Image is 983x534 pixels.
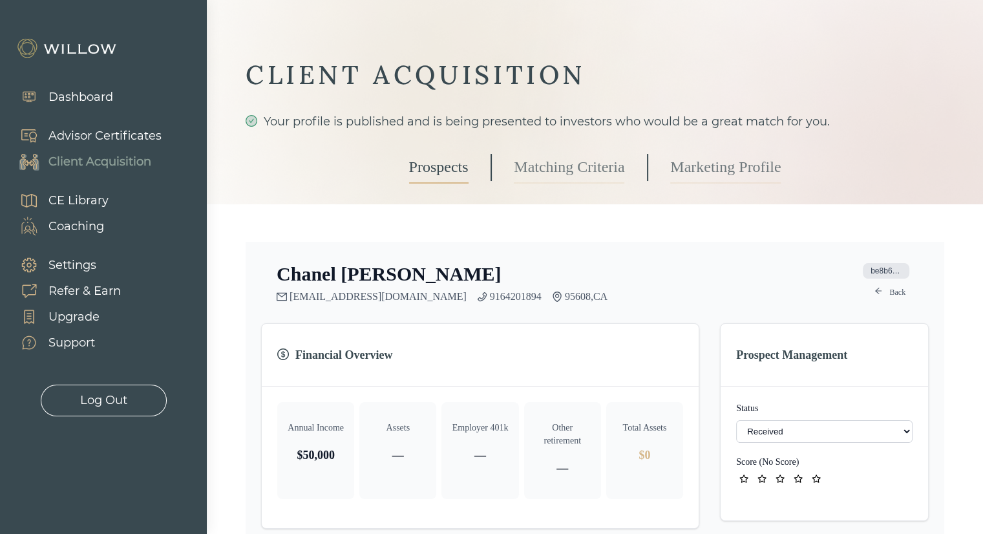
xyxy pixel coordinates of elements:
div: Advisor Certificates [48,127,162,145]
div: Client Acquisition [48,153,151,171]
a: 9164201894 [490,291,542,303]
button: star [790,471,806,487]
a: Marketing Profile [670,151,781,184]
p: Employer 401k [452,422,508,434]
h2: Chanel [PERSON_NAME] [277,262,502,286]
span: be8b6327-faf2-4444-a4cd-025d2459c4ba [863,263,909,279]
a: Dashboard [6,84,113,110]
p: $50,000 [288,446,344,464]
a: Coaching [6,213,109,239]
button: ID [859,262,913,279]
div: Dashboard [48,89,113,106]
span: dollar [277,348,290,361]
a: [EMAIL_ADDRESS][DOMAIN_NAME] [290,291,467,303]
div: CE Library [48,192,109,209]
p: — [452,446,508,464]
p: Annual Income [288,422,344,434]
p: — [534,459,591,477]
div: Refer & Earn [48,283,121,300]
span: check-circle [246,115,257,127]
p: — [370,446,426,464]
span: arrow-left [874,287,884,297]
p: Other retirement [534,422,591,447]
span: 95608 , CA [565,291,608,303]
span: mail [277,292,287,302]
div: Support [48,334,95,352]
h3: Prospect Management [736,346,913,364]
img: Willow [16,38,120,59]
a: arrow-leftBack [867,284,913,300]
span: phone [477,292,487,302]
button: star [772,471,788,487]
div: Settings [48,257,96,274]
div: Coaching [48,218,104,235]
span: environment [552,292,562,302]
p: Total Assets [617,422,673,434]
a: Advisor Certificates [6,123,162,149]
div: Upgrade [48,308,100,326]
div: CLIENT ACQUISITION [246,58,944,92]
div: Log Out [80,392,127,409]
a: CE Library [6,187,109,213]
a: Matching Criteria [514,151,624,184]
h3: Financial Overview [277,346,683,364]
button: star [754,471,770,487]
a: Prospects [409,151,469,184]
a: Client Acquisition [6,149,162,175]
label: Score ( No Score ) [736,457,799,467]
a: Upgrade [6,304,121,330]
div: Your profile is published and is being presented to investors who would be a great match for you. [246,112,944,131]
p: Assets [370,422,426,434]
button: star [736,471,752,487]
label: Status [736,402,913,415]
p: $0 [617,446,673,464]
button: star [809,471,824,487]
a: Settings [6,252,121,278]
a: Refer & Earn [6,278,121,304]
button: ID [736,456,799,469]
